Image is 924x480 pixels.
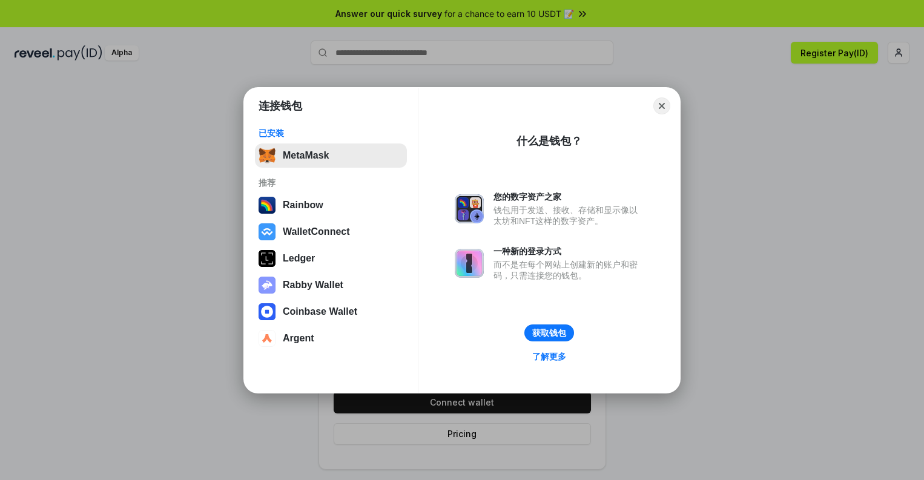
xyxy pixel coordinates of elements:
img: svg+xml,%3Csvg%20width%3D%2228%22%20height%3D%2228%22%20viewBox%3D%220%200%2028%2028%22%20fill%3D... [259,330,276,347]
div: 您的数字资产之家 [493,191,644,202]
img: svg+xml,%3Csvg%20width%3D%2228%22%20height%3D%2228%22%20viewBox%3D%220%200%2028%2028%22%20fill%3D... [259,223,276,240]
img: svg+xml,%3Csvg%20xmlns%3D%22http%3A%2F%2Fwww.w3.org%2F2000%2Fsvg%22%20fill%3D%22none%22%20viewBox... [455,249,484,278]
button: Rainbow [255,193,407,217]
h1: 连接钱包 [259,99,302,113]
img: svg+xml,%3Csvg%20xmlns%3D%22http%3A%2F%2Fwww.w3.org%2F2000%2Fsvg%22%20fill%3D%22none%22%20viewBox... [455,194,484,223]
div: 一种新的登录方式 [493,246,644,257]
div: 什么是钱包？ [516,134,582,148]
button: 获取钱包 [524,324,574,341]
div: 已安装 [259,128,403,139]
button: Argent [255,326,407,350]
div: Coinbase Wallet [283,306,357,317]
div: WalletConnect [283,226,350,237]
button: WalletConnect [255,220,407,244]
div: Rabby Wallet [283,280,343,291]
div: Rainbow [283,200,323,211]
img: svg+xml,%3Csvg%20xmlns%3D%22http%3A%2F%2Fwww.w3.org%2F2000%2Fsvg%22%20width%3D%2228%22%20height%3... [259,250,276,267]
img: svg+xml,%3Csvg%20fill%3D%22none%22%20height%3D%2233%22%20viewBox%3D%220%200%2035%2033%22%20width%... [259,147,276,164]
button: Rabby Wallet [255,273,407,297]
button: Close [653,97,670,114]
button: Ledger [255,246,407,271]
div: 推荐 [259,177,403,188]
img: svg+xml,%3Csvg%20xmlns%3D%22http%3A%2F%2Fwww.w3.org%2F2000%2Fsvg%22%20fill%3D%22none%22%20viewBox... [259,277,276,294]
div: 了解更多 [532,351,566,362]
div: Ledger [283,253,315,264]
div: 钱包用于发送、接收、存储和显示像以太坊和NFT这样的数字资产。 [493,205,644,226]
button: Coinbase Wallet [255,300,407,324]
button: MetaMask [255,143,407,168]
img: svg+xml,%3Csvg%20width%3D%2228%22%20height%3D%2228%22%20viewBox%3D%220%200%2028%2028%22%20fill%3D... [259,303,276,320]
div: MetaMask [283,150,329,161]
div: Argent [283,333,314,344]
img: svg+xml,%3Csvg%20width%3D%22120%22%20height%3D%22120%22%20viewBox%3D%220%200%20120%20120%22%20fil... [259,197,276,214]
a: 了解更多 [525,349,573,364]
div: 而不是在每个网站上创建新的账户和密码，只需连接您的钱包。 [493,259,644,281]
div: 获取钱包 [532,327,566,338]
